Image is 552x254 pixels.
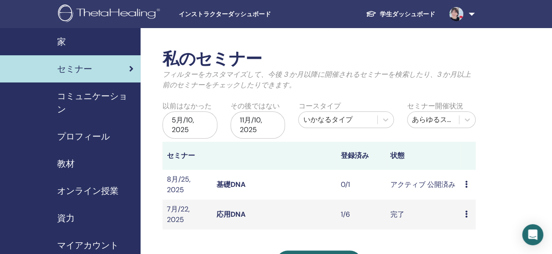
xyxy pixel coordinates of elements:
span: 資力 [57,211,75,225]
div: 5月/10, 2025 [162,111,217,139]
p: フィルターをカスタマイズして、今後 3 か月以降に開催されるセミナーを検索したり、3 か月以上前のセミナーをチェックしたりできます。 [162,69,476,90]
td: アクティブ 公開済み [386,170,461,200]
div: 11月/10, 2025 [231,111,285,139]
img: logo.png [58,4,163,24]
a: 応用DNA [216,210,245,219]
img: graduation-cap-white.svg [366,10,376,18]
span: プロフィール [57,130,110,143]
label: コースタイプ [298,101,340,111]
span: オンライン授業 [57,184,119,197]
td: 8月/25, 2025 [162,170,212,200]
span: 家 [57,35,66,48]
td: 完了 [386,200,461,229]
div: いかなるタイプ [303,114,373,125]
h2: 私のセミナー [162,49,476,69]
div: Open Intercom Messenger [522,224,543,245]
div: あらゆるステータス [412,114,455,125]
label: 以前はなかった [162,101,212,111]
label: その後ではない [231,101,280,111]
td: 0/1 [336,170,386,200]
span: インストラクターダッシュボード [179,10,310,19]
th: 登録済み [336,142,386,170]
td: 1/6 [336,200,386,229]
span: セミナー [57,62,92,75]
span: 教材 [57,157,75,170]
td: 7月/22, 2025 [162,200,212,229]
th: セミナー [162,142,212,170]
label: セミナー開催状況 [407,101,463,111]
a: 基礎DNA [216,180,245,189]
span: コミュニケーション [57,89,133,116]
th: 状態 [386,142,461,170]
span: マイアカウント [57,239,119,252]
img: default.jpg [449,7,463,21]
a: 学生ダッシュボード [359,6,442,22]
